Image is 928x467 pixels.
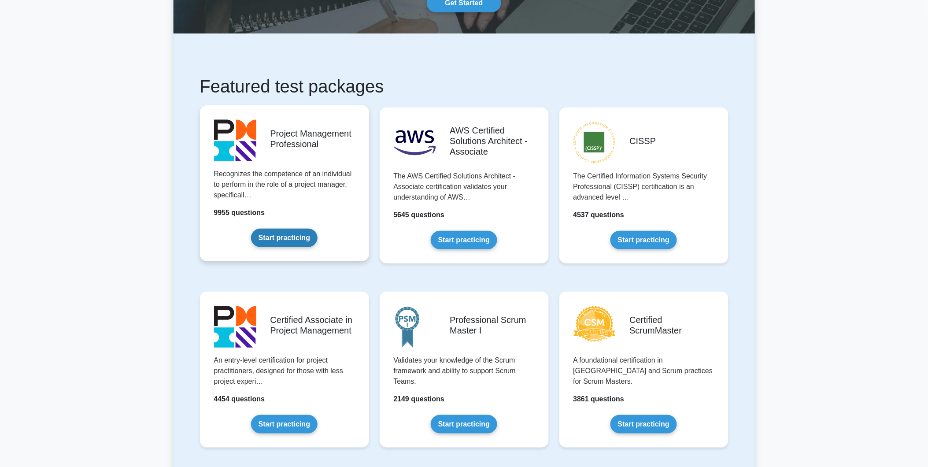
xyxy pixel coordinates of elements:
a: Start practicing [610,415,677,434]
h1: Featured test packages [200,76,728,97]
a: Start practicing [431,415,497,434]
a: Start practicing [610,231,677,249]
a: Start practicing [251,415,318,434]
a: Start practicing [431,231,497,249]
a: Start practicing [251,229,318,247]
